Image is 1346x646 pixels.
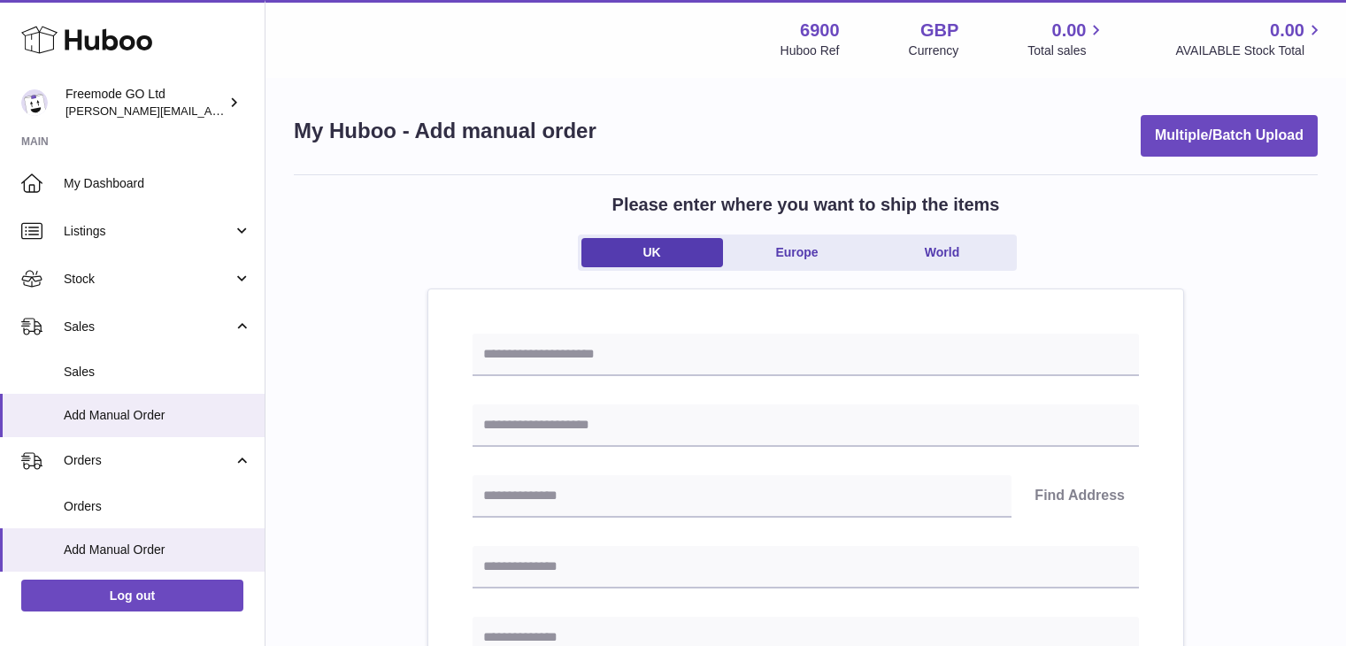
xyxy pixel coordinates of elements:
strong: GBP [920,19,958,42]
span: Sales [64,364,251,381]
div: Freemode GO Ltd [65,86,225,119]
a: 0.00 Total sales [1027,19,1106,59]
span: [PERSON_NAME][EMAIL_ADDRESS][DOMAIN_NAME] [65,104,355,118]
a: UK [581,238,723,267]
h2: Please enter where you want to ship the items [612,193,1000,217]
a: Log out [21,580,243,611]
img: lenka.smikniarova@gioteck.com [21,89,48,116]
a: 0.00 AVAILABLE Stock Total [1175,19,1325,59]
span: 0.00 [1052,19,1087,42]
button: Multiple/Batch Upload [1141,115,1318,157]
span: Orders [64,452,233,469]
span: Orders [64,498,251,515]
div: Huboo Ref [781,42,840,59]
span: Sales [64,319,233,335]
span: Stock [64,271,233,288]
span: Total sales [1027,42,1106,59]
span: Add Manual Order [64,407,251,424]
span: Add Manual Order [64,542,251,558]
strong: 6900 [800,19,840,42]
span: Listings [64,223,233,240]
span: 0.00 [1270,19,1304,42]
a: Europe [727,238,868,267]
span: My Dashboard [64,175,251,192]
span: AVAILABLE Stock Total [1175,42,1325,59]
h1: My Huboo - Add manual order [294,117,596,145]
div: Currency [909,42,959,59]
a: World [872,238,1013,267]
